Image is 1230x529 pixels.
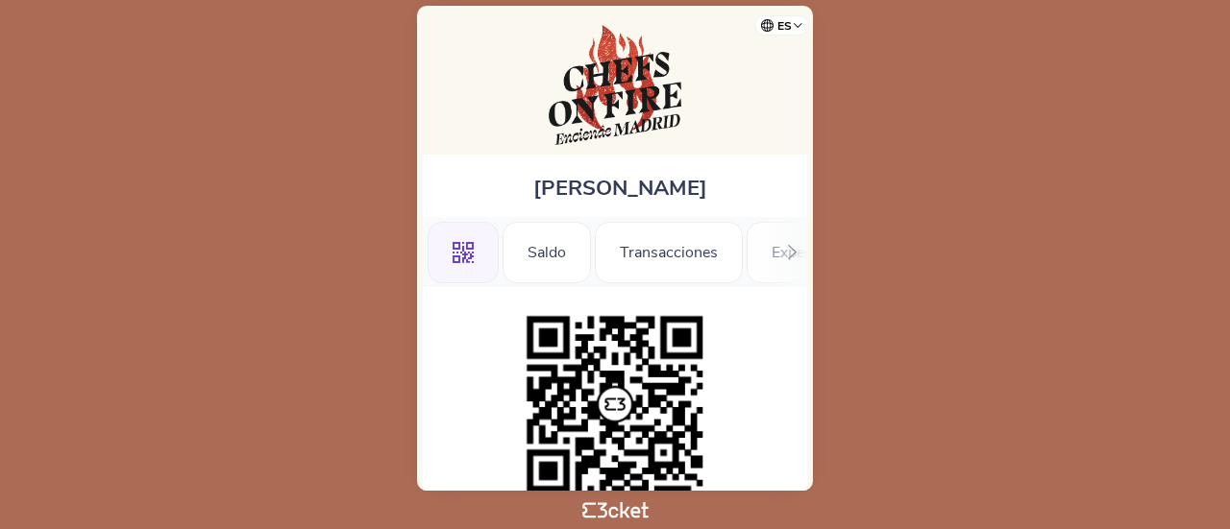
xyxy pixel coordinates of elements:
[747,222,882,283] div: Experiencias
[517,306,713,502] img: 5755dacc09ff4be285e26b149172e8cb.png
[533,174,707,203] span: [PERSON_NAME]
[595,240,743,261] a: Transacciones
[747,240,882,261] a: Experiencias
[549,25,681,145] img: Chefs on Fire Madrid 2025
[503,222,591,283] div: Saldo
[503,240,591,261] a: Saldo
[595,222,743,283] div: Transacciones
